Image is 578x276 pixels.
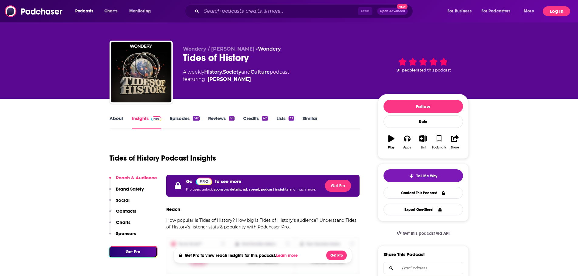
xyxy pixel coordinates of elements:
[451,146,459,149] div: Share
[170,115,199,129] a: Episodes512
[243,115,268,129] a: Credits47
[241,69,251,75] span: and
[183,76,289,83] span: featuring
[447,131,463,153] button: Share
[399,131,415,153] button: Apps
[409,174,414,178] img: tell me why sparkle
[251,69,270,75] a: Culture
[303,115,317,129] a: Similar
[262,116,268,121] div: 47
[384,169,463,182] button: tell me why sparkleTell Me Why
[104,7,117,15] span: Charts
[384,187,463,199] a: Contact This Podcast
[125,6,159,16] button: open menu
[116,186,144,192] p: Brand Safety
[208,76,251,83] a: Patrick Wyman
[186,185,316,194] p: Pro users unlock and much more.
[519,6,542,16] button: open menu
[380,10,405,13] span: Open Advanced
[384,115,463,128] div: Rate
[448,7,472,15] span: For Business
[384,262,463,274] div: Search followers
[110,154,216,163] h1: Tides of History Podcast Insights
[276,253,299,258] button: Learn more
[191,4,419,18] div: Search podcasts, credits, & more...
[289,116,294,121] div: 33
[431,131,447,153] button: Bookmark
[75,7,93,15] span: Podcasts
[384,100,463,113] button: Follow
[215,178,241,184] p: to see more
[397,68,416,72] span: 91 people
[109,186,144,197] button: Brand Safety
[183,46,255,52] span: Wondery / [PERSON_NAME]
[378,46,469,84] div: 91 peoplerated this podcast
[166,206,180,212] h3: Reach
[358,7,372,15] span: Ctrl K
[116,231,136,236] p: Sponsors
[109,197,130,208] button: Social
[389,262,458,274] input: Email address...
[208,115,235,129] a: Reviews38
[185,253,299,258] h4: Get Pro to view reach insights for this podcast.
[109,175,157,186] button: Reach & Audience
[397,4,408,9] span: New
[443,6,479,16] button: open menu
[196,177,212,185] a: Pro website
[166,217,360,230] p: How popular is Tides of History? How big is Tides of History's audience? Understand Tides of Hist...
[183,68,289,83] div: A weekly podcast
[543,6,570,16] button: Log In
[392,226,455,241] a: Get this podcast via API
[109,219,130,231] button: Charts
[193,116,199,121] div: 512
[482,7,511,15] span: For Podcasters
[222,69,223,75] span: ,
[276,115,294,129] a: Lists33
[415,131,431,153] button: List
[478,6,519,16] button: open menu
[421,146,426,149] div: List
[109,208,136,219] button: Contacts
[116,219,130,225] p: Charts
[214,188,289,191] span: sponsors details, ad. spend, podcast insights
[111,42,171,102] img: Tides of History
[384,251,425,257] h3: Share This Podcast
[71,6,101,16] button: open menu
[223,69,241,75] a: Society
[204,69,222,75] a: History
[256,46,281,52] span: •
[325,180,351,192] button: Get Pro
[416,68,451,72] span: rated this podcast
[201,6,358,16] input: Search podcasts, credits, & more...
[186,178,193,184] p: Go
[116,175,157,181] p: Reach & Audience
[388,146,394,149] div: Play
[116,197,130,203] p: Social
[100,6,121,16] a: Charts
[326,251,347,260] button: Get Pro
[432,146,446,149] div: Bookmark
[258,46,281,52] a: Wondery
[116,208,136,214] p: Contacts
[109,231,136,242] button: Sponsors
[403,231,450,236] span: Get this podcast via API
[5,5,63,17] img: Podchaser - Follow, Share and Rate Podcasts
[151,116,162,121] img: Podchaser Pro
[129,7,151,15] span: Monitoring
[196,178,212,185] img: Podchaser Pro
[403,146,411,149] div: Apps
[384,131,399,153] button: Play
[384,204,463,215] button: Export One-Sheet
[377,8,408,15] button: Open AdvancedNew
[524,7,534,15] span: More
[229,116,235,121] div: 38
[132,115,162,129] a: InsightsPodchaser Pro
[110,115,123,129] a: About
[109,247,157,257] button: Get Pro
[416,174,437,178] span: Tell Me Why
